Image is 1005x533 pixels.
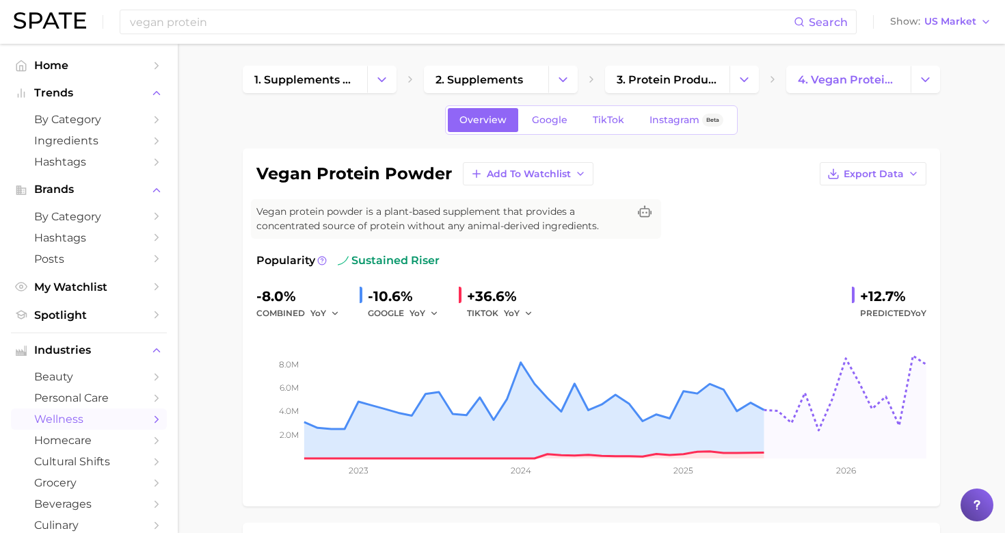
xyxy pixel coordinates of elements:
tspan: 2023 [349,465,368,476]
button: Trends [11,83,167,103]
span: 3. protein products [617,73,718,86]
div: +36.6% [467,285,542,307]
div: +12.7% [860,285,926,307]
span: My Watchlist [34,281,144,294]
a: 1. supplements & ingestibles [243,66,367,93]
span: Predicted [860,305,926,322]
a: 4. vegan protein powder [786,66,911,93]
button: ShowUS Market [887,13,995,31]
button: YoY [410,305,439,322]
a: beverages [11,493,167,515]
a: homecare [11,430,167,451]
a: cultural shifts [11,451,167,472]
tspan: 2024 [511,465,531,476]
span: by Category [34,210,144,223]
a: grocery [11,472,167,493]
span: Posts [34,252,144,265]
span: sustained riser [338,252,440,269]
span: US Market [924,18,976,25]
div: combined [256,305,349,322]
span: personal care [34,391,144,404]
tspan: 2025 [673,465,693,476]
span: cultural shifts [34,455,144,468]
img: SPATE [14,12,86,29]
span: 2. supplements [435,73,523,86]
span: Spotlight [34,309,144,322]
span: beverages [34,497,144,510]
button: Export Data [820,162,926,185]
span: Export Data [844,168,904,180]
a: Overview [448,108,518,132]
span: beauty [34,370,144,383]
button: Brands [11,179,167,200]
tspan: 2026 [836,465,856,476]
span: TikTok [593,114,624,126]
a: Posts [11,248,167,270]
span: Hashtags [34,231,144,244]
a: InstagramBeta [638,108,735,132]
button: Change Category [911,66,940,93]
span: Beta [706,114,719,126]
span: Show [890,18,920,25]
span: 1. supplements & ingestibles [254,73,356,86]
a: Google [520,108,579,132]
a: Spotlight [11,304,167,326]
a: Hashtags [11,227,167,248]
button: Change Category [729,66,759,93]
span: Home [34,59,144,72]
span: Vegan protein powder is a plant-based supplement that provides a concentrated source of protein w... [256,205,628,233]
span: grocery [34,476,144,489]
a: wellness [11,408,167,430]
a: Ingredients [11,130,167,151]
a: by Category [11,109,167,130]
a: beauty [11,366,167,387]
div: GOOGLE [368,305,448,322]
span: 4. vegan protein powder [798,73,899,86]
div: -10.6% [368,285,448,307]
h1: vegan protein powder [256,166,452,182]
span: Hashtags [34,155,144,168]
div: -8.0% [256,285,349,307]
span: Popularity [256,252,315,269]
a: 2. supplements [424,66,548,93]
img: sustained riser [338,255,349,266]
span: wellness [34,413,144,426]
span: homecare [34,434,144,447]
span: Overview [459,114,507,126]
a: My Watchlist [11,276,167,298]
span: Add to Watchlist [487,168,571,180]
button: Change Category [367,66,397,93]
span: culinary [34,519,144,532]
a: Hashtags [11,151,167,172]
span: Search [809,16,848,29]
span: YoY [504,307,520,319]
button: YoY [310,305,340,322]
button: Change Category [548,66,578,93]
span: Ingredients [34,134,144,147]
span: Industries [34,344,144,356]
span: YoY [911,308,926,318]
a: personal care [11,387,167,408]
button: Add to Watchlist [463,162,593,185]
span: Google [532,114,567,126]
button: YoY [504,305,533,322]
button: Industries [11,340,167,361]
a: 3. protein products [605,66,729,93]
a: Home [11,55,167,76]
span: by Category [34,113,144,126]
div: TIKTOK [467,305,542,322]
span: YoY [410,307,425,319]
span: Brands [34,183,144,196]
span: Trends [34,87,144,99]
span: Instagram [649,114,699,126]
a: TikTok [581,108,636,132]
a: by Category [11,206,167,227]
span: YoY [310,307,326,319]
input: Search here for a brand, industry, or ingredient [129,10,794,34]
